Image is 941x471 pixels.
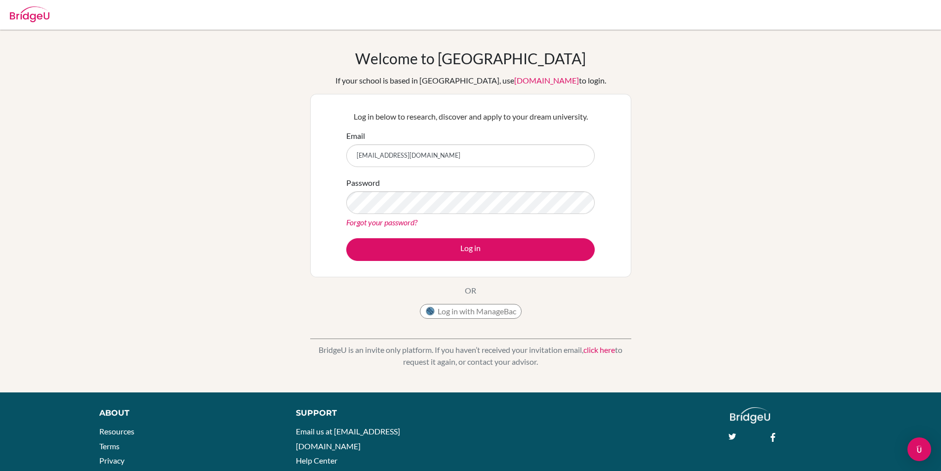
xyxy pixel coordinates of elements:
[346,130,365,142] label: Email
[296,427,400,451] a: Email us at [EMAIL_ADDRESS][DOMAIN_NAME]
[420,304,522,319] button: Log in with ManageBac
[99,456,124,465] a: Privacy
[296,407,459,419] div: Support
[310,344,631,368] p: BridgeU is an invite only platform. If you haven’t received your invitation email, to request it ...
[730,407,770,424] img: logo_white@2x-f4f0deed5e89b7ecb1c2cc34c3e3d731f90f0f143d5ea2071677605dd97b5244.png
[10,6,49,22] img: Bridge-U
[335,75,606,86] div: If your school is based in [GEOGRAPHIC_DATA], use to login.
[99,427,134,436] a: Resources
[907,437,931,461] div: Open Intercom Messenger
[346,217,417,227] a: Forgot your password?
[346,111,595,123] p: Log in below to research, discover and apply to your dream university.
[296,456,337,465] a: Help Center
[346,177,380,189] label: Password
[355,49,586,67] h1: Welcome to [GEOGRAPHIC_DATA]
[583,345,615,354] a: click here
[346,238,595,261] button: Log in
[99,407,274,419] div: About
[514,76,579,85] a: [DOMAIN_NAME]
[99,441,120,451] a: Terms
[465,285,476,297] p: OR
